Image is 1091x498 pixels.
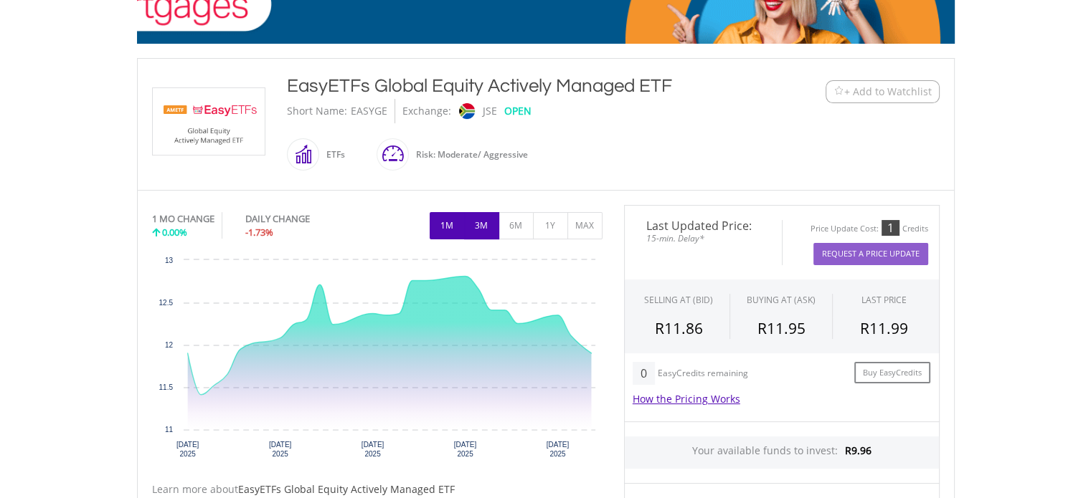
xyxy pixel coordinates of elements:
[658,368,748,380] div: EasyCredits remaining
[245,212,358,226] div: DAILY CHANGE
[351,99,387,123] div: EASYGE
[499,212,534,239] button: 6M
[164,341,173,349] text: 12
[860,318,908,338] span: R11.99
[176,441,199,458] text: [DATE] 2025
[287,99,347,123] div: Short Name:
[625,436,939,469] div: Your available funds to invest:
[152,253,603,468] div: Chart. Highcharts interactive chart.
[655,318,703,338] span: R11.86
[361,441,384,458] text: [DATE] 2025
[504,99,532,123] div: OPEN
[245,226,273,239] span: -1.73%
[152,253,603,468] svg: Interactive chart
[152,212,214,226] div: 1 MO CHANGE
[826,80,940,103] button: Watchlist + Add to Watchlist
[152,482,603,497] div: Learn more about
[155,88,263,155] img: TFSA.EASYGE.png
[453,441,476,458] text: [DATE] 2025
[633,362,655,385] div: 0
[844,85,932,99] span: + Add to Watchlist
[882,220,899,236] div: 1
[636,220,771,231] span: Last Updated Price:
[164,257,173,264] text: 13
[546,441,569,458] text: [DATE] 2025
[845,444,872,457] span: R9.96
[833,86,844,97] img: Watchlist
[636,231,771,245] span: 15-min. Delay*
[483,99,497,123] div: JSE
[813,243,928,265] button: Request A Price Update
[902,224,928,234] div: Credits
[319,138,345,172] div: ETFs
[464,212,499,239] button: 3M
[811,224,879,234] div: Price Update Cost:
[409,138,528,172] div: Risk: Moderate/ Aggressive
[164,426,173,434] text: 11
[854,362,930,384] a: Buy EasyCredits
[533,212,568,239] button: 1Y
[159,383,173,391] text: 11.5
[402,99,451,123] div: Exchange:
[159,299,173,307] text: 12.5
[238,482,455,496] span: EasyETFs Global Equity Actively Managed ETF
[162,226,187,239] span: 0.00%
[287,73,737,99] div: EasyETFs Global Equity Actively Managed ETF
[268,441,291,458] text: [DATE] 2025
[458,103,474,119] img: jse.png
[747,294,816,306] span: BUYING AT (ASK)
[644,294,713,306] div: SELLING AT (BID)
[757,318,805,338] span: R11.95
[861,294,907,306] div: LAST PRICE
[430,212,465,239] button: 1M
[633,392,740,406] a: How the Pricing Works
[567,212,603,239] button: MAX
